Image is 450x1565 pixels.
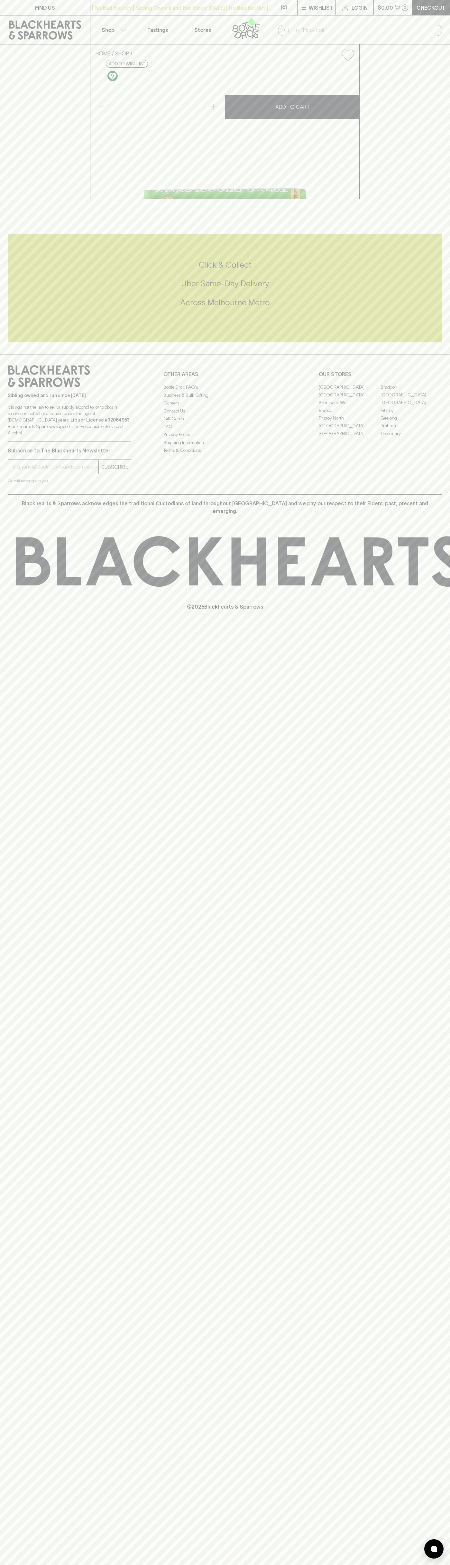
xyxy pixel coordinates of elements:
[309,4,333,12] p: Wishlist
[381,399,442,406] a: [GEOGRAPHIC_DATA]
[163,431,287,439] a: Privacy Policy
[163,399,287,407] a: Careers
[99,460,131,474] button: SUBSCRIBE
[101,463,128,471] p: SUBSCRIBE
[8,260,442,270] h5: Click & Collect
[339,47,357,63] button: Add to wishlist
[381,430,442,437] a: Thornbury
[96,51,110,56] a: HOME
[106,69,119,83] a: Made without the use of any animal products.
[135,15,180,44] a: Tastings
[352,4,368,12] p: Login
[147,26,168,34] p: Tastings
[13,499,437,515] p: Blackhearts & Sparrows acknowledges the traditional Custodians of land throughout [GEOGRAPHIC_DAT...
[180,15,225,44] a: Stores
[319,399,381,406] a: Brunswick West
[90,66,359,199] img: 25424.png
[8,297,442,308] h5: Across Melbourne Metro
[90,15,135,44] button: Shop
[8,234,442,342] div: Call to action block
[13,462,98,472] input: e.g. jane@blackheartsandsparrows.com.au
[319,422,381,430] a: [GEOGRAPHIC_DATA]
[163,384,287,391] a: Bottle Drop FAQ's
[225,95,360,119] button: ADD TO CART
[8,447,131,454] p: Subscribe to The Blackhearts Newsletter
[378,4,393,12] p: $0.00
[163,415,287,423] a: Gift Cards
[404,6,406,9] p: 0
[163,423,287,431] a: FAQ's
[107,71,118,81] img: Vegan
[35,4,55,12] p: FIND US
[275,103,310,111] p: ADD TO CART
[163,391,287,399] a: Business & Bulk Gifting
[319,406,381,414] a: Elwood
[8,278,442,289] h5: Uber Same-Day Delivery
[106,60,148,68] button: Add to wishlist
[381,391,442,399] a: [GEOGRAPHIC_DATA]
[163,407,287,415] a: Contact Us
[163,447,287,454] a: Terms & Conditions
[163,370,287,378] p: OTHER AREAS
[381,414,442,422] a: Geelong
[319,383,381,391] a: [GEOGRAPHIC_DATA]
[163,439,287,446] a: Shipping Information
[8,478,131,484] p: We will never spam you
[319,414,381,422] a: Fitzroy North
[8,392,131,399] p: Sibling owned and run since [DATE]
[115,51,129,56] a: SHOP
[381,422,442,430] a: Prahran
[381,383,442,391] a: Braddon
[293,25,437,35] input: Try "Pinot noir"
[102,26,115,34] p: Shop
[319,391,381,399] a: [GEOGRAPHIC_DATA]
[381,406,442,414] a: Fitzroy
[70,417,130,422] strong: Liquor License #32064953
[194,26,211,34] p: Stores
[417,4,445,12] p: Checkout
[319,370,442,378] p: OUR STORES
[319,430,381,437] a: [GEOGRAPHIC_DATA]
[8,404,131,436] p: It is against the law to sell or supply alcohol to, or to obtain alcohol on behalf of a person un...
[431,1546,437,1552] img: bubble-icon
